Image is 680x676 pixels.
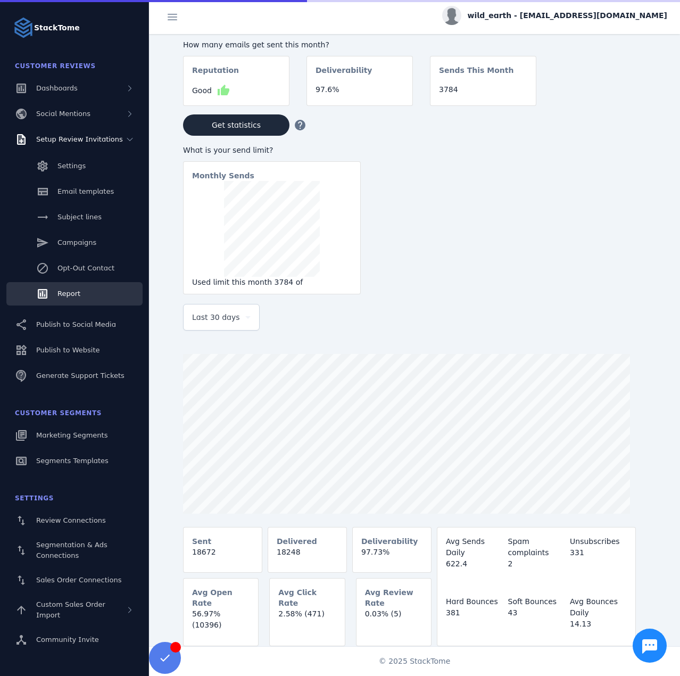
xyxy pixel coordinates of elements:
[192,277,352,288] div: Used limit this month 3784 of
[15,62,96,70] span: Customer Reviews
[183,39,536,51] div: How many emails get sent this month?
[6,154,143,178] a: Settings
[439,65,513,84] mat-card-subtitle: Sends This Month
[508,558,565,570] div: 2
[57,187,114,195] span: Email templates
[36,516,106,524] span: Review Connections
[57,213,102,221] span: Subject lines
[365,587,422,608] mat-card-subtitle: Avg Review Rate
[184,547,262,566] mat-card-content: 18672
[36,346,99,354] span: Publish to Website
[570,536,627,547] div: Unsubscribes
[468,10,667,21] span: wild_earth - [EMAIL_ADDRESS][DOMAIN_NAME]
[212,121,261,129] span: Get statistics
[36,457,109,465] span: Segments Templates
[446,607,503,619] div: 381
[36,135,123,143] span: Setup Review Invitations
[192,536,211,547] mat-card-subtitle: Sent
[34,22,80,34] strong: StackTome
[508,596,565,607] div: Soft Bounces
[6,205,143,229] a: Subject lines
[183,114,289,136] button: Get statistics
[13,17,34,38] img: Logo image
[430,84,536,104] mat-card-content: 3784
[192,85,212,96] span: Good
[36,576,121,584] span: Sales Order Connections
[36,541,107,559] span: Segmentation & Ads Connections
[36,320,116,328] span: Publish to Social Media
[508,536,565,558] div: Spam complaints
[184,608,258,639] mat-card-content: 56.97% (10396)
[316,84,404,95] div: 97.6%
[192,170,254,181] mat-card-subtitle: Monthly Sends
[268,547,346,566] mat-card-content: 18248
[15,494,54,502] span: Settings
[36,84,78,92] span: Dashboards
[192,587,250,608] mat-card-subtitle: Avg Open Rate
[6,313,143,336] a: Publish to Social Media
[192,65,239,84] mat-card-subtitle: Reputation
[6,282,143,306] a: Report
[446,558,503,570] div: 622.4
[36,431,107,439] span: Marketing Segments
[57,238,96,246] span: Campaigns
[217,84,230,97] mat-icon: thumb_up
[6,534,143,566] a: Segmentation & Ads Connections
[36,372,125,380] span: Generate Support Tickets
[36,600,105,619] span: Custom Sales Order Import
[570,619,627,630] div: 14.13
[508,607,565,619] div: 43
[36,110,90,118] span: Social Mentions
[6,509,143,532] a: Review Connections
[183,145,361,156] div: What is your send limit?
[446,536,503,558] div: Avg Sends Daily
[442,6,461,25] img: profile.jpg
[6,180,143,203] a: Email templates
[57,162,86,170] span: Settings
[192,311,240,324] span: Last 30 days
[6,339,143,362] a: Publish to Website
[356,608,431,628] mat-card-content: 0.03% (5)
[361,536,418,547] mat-card-subtitle: Deliverability
[6,449,143,473] a: Segments Templates
[6,257,143,280] a: Opt-Out Contact
[353,547,431,566] mat-card-content: 97.73%
[36,636,99,644] span: Community Invite
[270,608,344,628] mat-card-content: 2.58% (471)
[278,587,336,608] mat-card-subtitle: Avg Click Rate
[6,424,143,447] a: Marketing Segments
[57,290,80,298] span: Report
[6,231,143,254] a: Campaigns
[6,628,143,652] a: Community Invite
[15,409,102,417] span: Customer Segments
[6,364,143,388] a: Generate Support Tickets
[57,264,114,272] span: Opt-Out Contact
[379,656,451,667] span: © 2025 StackTome
[570,596,627,619] div: Avg Bounces Daily
[6,568,143,592] a: Sales Order Connections
[570,547,627,558] div: 331
[316,65,372,84] mat-card-subtitle: Deliverability
[442,6,667,25] button: wild_earth - [EMAIL_ADDRESS][DOMAIN_NAME]
[277,536,317,547] mat-card-subtitle: Delivered
[446,596,503,607] div: Hard Bounces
